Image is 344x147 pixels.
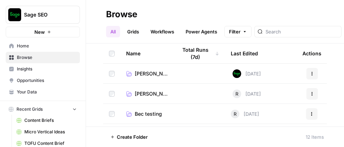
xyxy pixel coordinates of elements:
span: Your Data [17,89,77,95]
button: Create Folder [106,131,152,143]
a: Home [6,40,80,52]
div: Last Edited [231,43,258,63]
div: [DATE] [233,89,261,98]
div: [DATE] [233,69,261,78]
a: [PERSON_NAME] testing [126,90,168,97]
span: Content Briefs [24,117,77,124]
span: Recent Grids [16,106,43,112]
span: TOFU Content Brief [24,140,77,147]
a: Grids [123,26,143,37]
div: Name [126,43,166,63]
div: Browse [106,9,137,20]
div: Total Runs (7d) [177,43,219,63]
span: Insights [17,66,77,72]
span: R [235,90,238,97]
span: Filter [229,28,240,35]
img: Sage SEO Logo [8,8,21,21]
a: Workflows [146,26,178,37]
a: Your Data [6,86,80,98]
button: New [6,27,80,37]
button: Workspace: Sage SEO [6,6,80,24]
span: Browse [17,54,77,61]
div: [DATE] [231,110,259,118]
button: Filter [224,26,252,37]
span: Create Folder [117,133,148,141]
span: R [234,110,236,118]
a: Micro Vertical Ideas [13,126,80,138]
input: Search [266,28,338,35]
button: Recent Grids [6,104,80,115]
span: Opportunities [17,77,77,84]
div: 12 Items [306,133,324,141]
img: ub7e22ukvz2zgz7trfpzk33zlxox [233,69,241,78]
a: Browse [6,52,80,63]
span: [PERSON_NAME] testing [135,90,168,97]
span: New [34,28,45,36]
span: [PERSON_NAME] Testing [135,70,168,77]
a: Power Agents [181,26,221,37]
a: Content Briefs [13,115,80,126]
a: Opportunities [6,75,80,86]
span: Home [17,43,77,49]
span: Micro Vertical Ideas [24,129,77,135]
a: [PERSON_NAME] Testing [126,70,168,77]
div: Actions [302,43,321,63]
span: Bec testing [135,110,162,118]
a: Insights [6,63,80,75]
span: Sage SEO [24,11,67,18]
a: All [106,26,120,37]
a: Bec testing [126,110,166,118]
